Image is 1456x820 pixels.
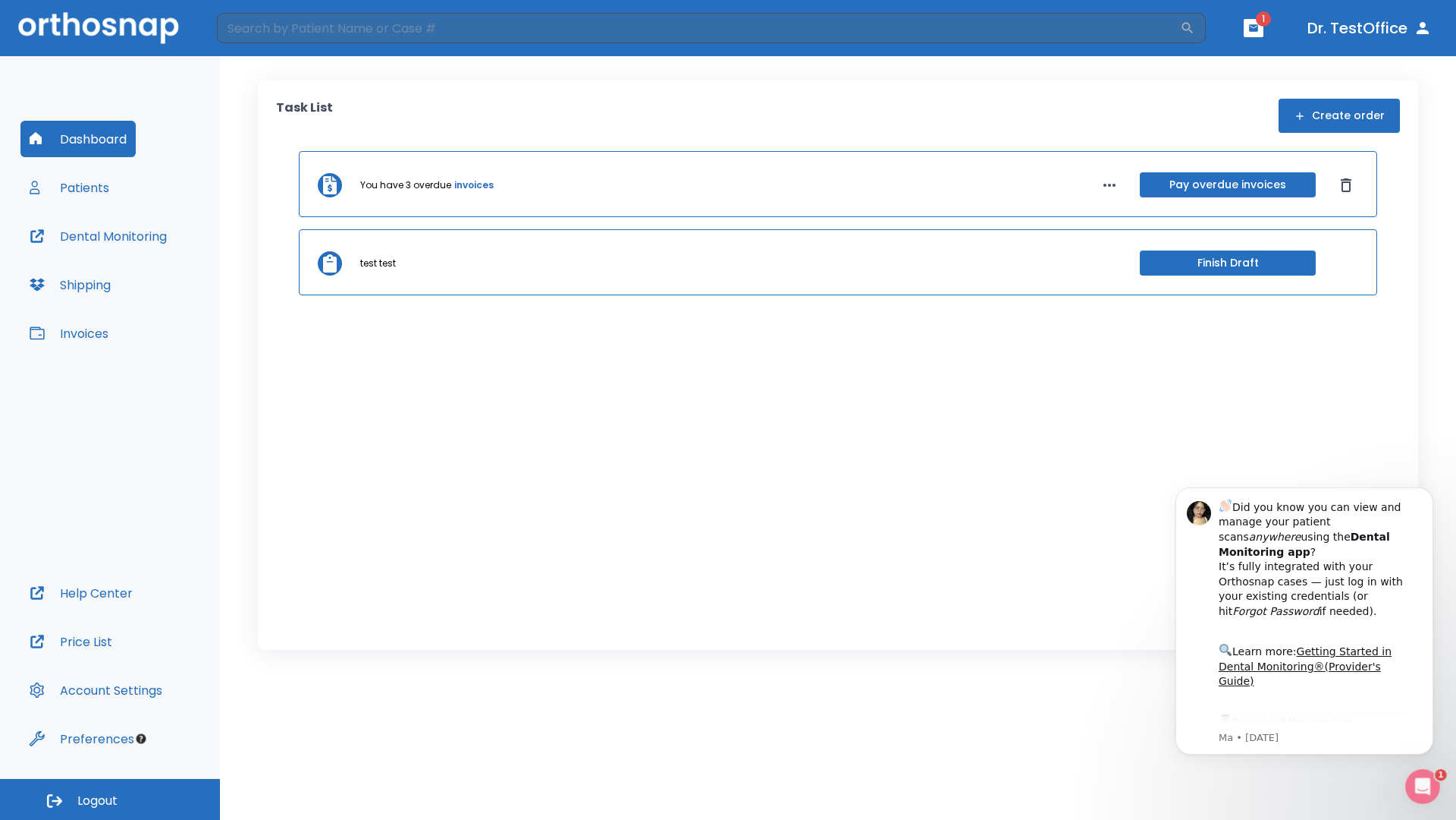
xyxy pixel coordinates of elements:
[20,623,121,660] button: Price List
[20,672,171,708] button: Account Settings
[20,315,118,352] button: Invoices
[77,793,118,809] span: Logout
[1153,465,1456,779] iframe: Intercom notifications message
[217,13,1180,43] input: Search by Patient Name or Case #
[276,99,333,133] p: Task List
[1301,14,1438,42] button: Dr. TestOffice
[1404,768,1441,805] iframe: Intercom live chat
[454,178,494,192] a: invoices
[20,121,136,157] button: Dashboard
[66,248,257,325] div: Download the app: | ​ Let us know if you need help getting started!
[257,33,269,45] button: Dismiss notification
[20,266,120,303] button: Shipping
[360,257,396,270] p: test test
[20,575,142,611] button: Help Center
[18,12,179,43] img: Orthosnap
[20,218,176,254] button: Dental Monitoring
[134,732,148,746] div: Tooltip anchor
[1279,99,1400,133] button: Create order
[20,721,143,757] button: Preferences
[1140,251,1316,276] button: Finish Draft
[20,169,118,206] button: Patients
[1140,172,1316,197] button: Pay overdue invoices
[1256,11,1271,27] span: 1
[1436,768,1448,781] span: 1
[1334,173,1358,197] button: Dismiss
[66,266,257,280] p: Message from Ma, sent 1w ago
[360,178,451,192] p: You have 3 overdue
[66,251,201,279] a: App Store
